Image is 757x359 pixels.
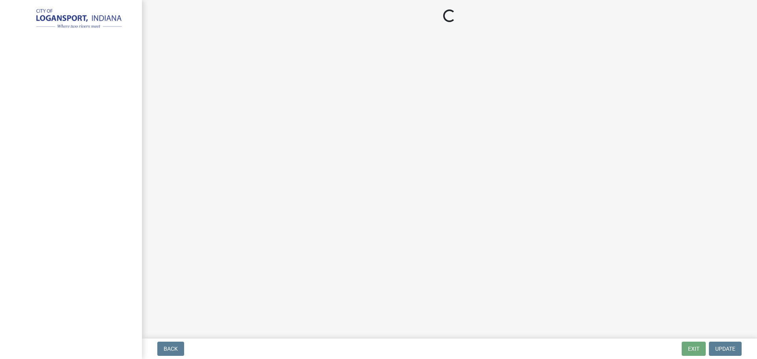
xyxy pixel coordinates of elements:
[157,342,184,356] button: Back
[709,342,742,356] button: Update
[682,342,706,356] button: Exit
[715,346,735,352] span: Update
[164,346,178,352] span: Back
[16,8,129,30] img: City of Logansport, Indiana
